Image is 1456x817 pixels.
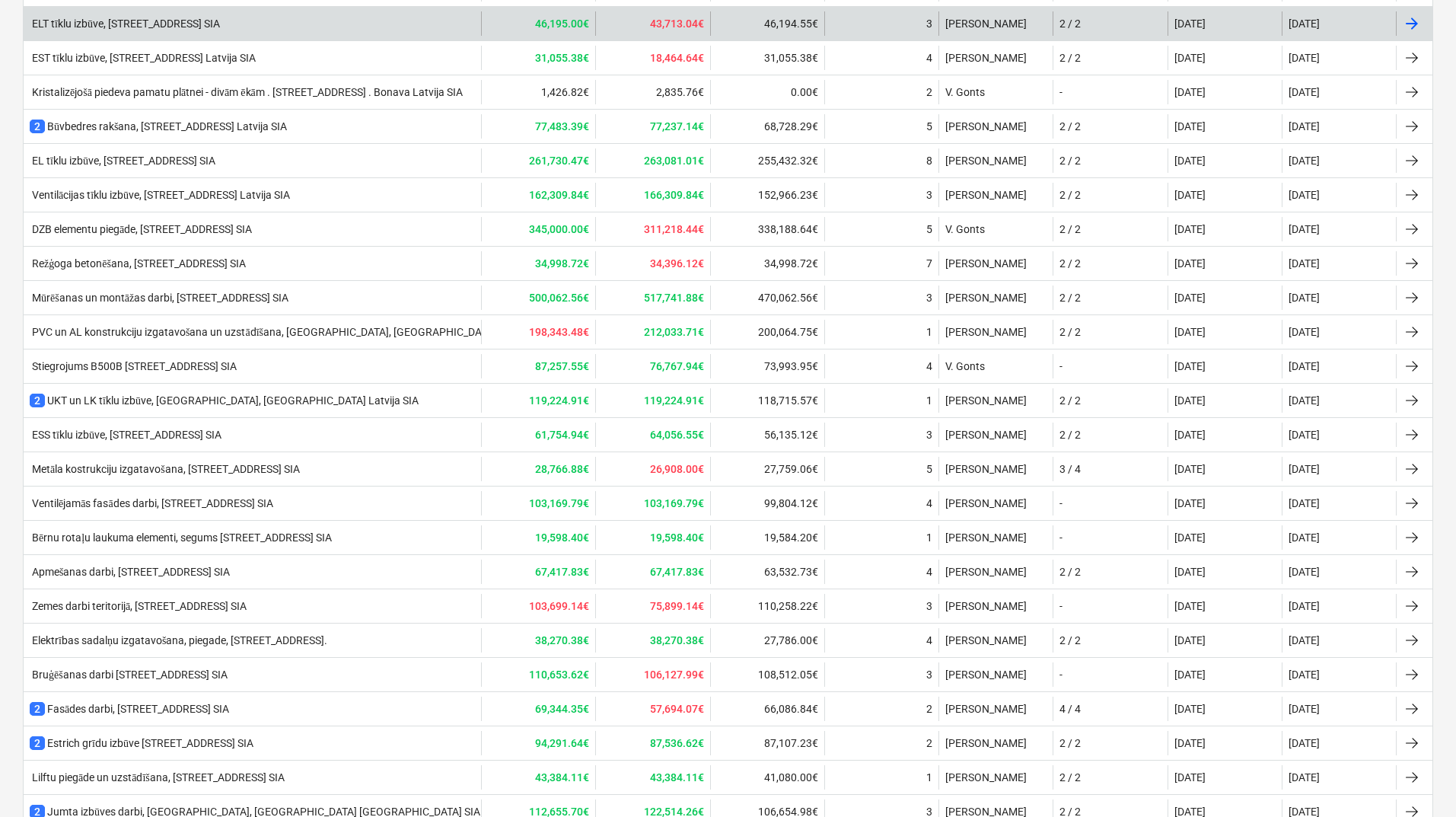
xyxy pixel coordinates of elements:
div: [PERSON_NAME] [938,388,1053,413]
b: 64,056.55€ [650,429,704,441]
div: Apmešanas darbi, [STREET_ADDRESS] SIA [30,566,230,579]
div: [DATE] [1289,531,1320,544]
div: [DATE] [1289,703,1320,715]
div: [DATE] [1289,223,1320,235]
b: 57,694.07€ [650,703,704,715]
div: [PERSON_NAME] [938,46,1053,70]
div: Zemes darbi teritorijā, [STREET_ADDRESS] SIA [30,600,247,613]
b: 26,908.00€ [650,463,704,475]
b: 38,270.38€ [650,634,704,646]
div: [DATE] [1174,600,1206,612]
div: [PERSON_NAME] [938,525,1053,550]
div: [DATE] [1289,189,1320,201]
div: 4 [926,634,932,646]
div: Estrich grīdu izbūve [STREET_ADDRESS] SIA [30,736,253,751]
div: [DATE] [1289,497,1320,509]
div: [DATE] [1174,257,1206,270]
div: - [1059,600,1063,612]
div: [PERSON_NAME] [938,457,1053,481]
div: 118,715.57€ [710,388,824,413]
div: [PERSON_NAME] [938,491,1053,515]
div: [DATE] [1174,497,1206,509]
div: 2 [926,737,932,749]
div: 1 [926,326,932,338]
b: 500,062.56€ [529,292,589,304]
div: [PERSON_NAME] [938,11,1053,36]
div: [PERSON_NAME] [938,114,1053,139]
div: 1 [926,531,932,544]
div: 8 [926,155,932,167]
div: [DATE] [1289,292,1320,304]
div: [DATE] [1289,634,1320,646]
div: [PERSON_NAME] [938,183,1053,207]
b: 67,417.83€ [650,566,704,578]
div: [PERSON_NAME] [938,697,1053,721]
div: [DATE] [1289,86,1320,98]
div: [DATE] [1174,120,1206,132]
div: [DATE] [1289,257,1320,270]
div: 110,258.22€ [710,594,824,618]
b: 198,343.48€ [529,326,589,338]
div: 2 / 2 [1059,18,1081,30]
div: 7 [926,257,932,270]
div: 2,835.76€ [595,80,709,104]
div: [DATE] [1174,703,1206,715]
b: 261,730.47€ [529,155,589,167]
b: 345,000.00€ [529,223,589,235]
div: [PERSON_NAME] [938,560,1053,584]
div: [DATE] [1174,737,1206,749]
div: [DATE] [1174,360,1206,372]
div: 4 [926,566,932,578]
div: 2 / 2 [1059,155,1081,167]
b: 263,081.01€ [644,155,704,167]
div: [DATE] [1289,566,1320,578]
div: 2 / 2 [1059,771,1081,783]
b: 31,055.38€ [535,52,589,64]
div: PVC un AL konstrukciju izgatavošana un uzstādīšana, [GEOGRAPHIC_DATA], [GEOGRAPHIC_DATA] Latvija SIA [30,326,549,339]
div: 4 [926,360,932,372]
div: - [1059,360,1063,372]
div: 2 / 2 [1059,52,1081,64]
b: 94,291.64€ [535,737,589,749]
div: 2 / 2 [1059,223,1081,235]
div: [DATE] [1174,531,1206,544]
div: 56,135.12€ [710,423,824,447]
div: 5 [926,120,932,132]
b: 19,598.40€ [535,531,589,544]
div: [DATE] [1174,155,1206,167]
div: [DATE] [1289,360,1320,372]
b: 46,195.00€ [535,18,589,30]
div: [DATE] [1289,429,1320,441]
div: 2 / 2 [1059,189,1081,201]
div: [DATE] [1174,326,1206,338]
b: 517,741.88€ [644,292,704,304]
div: [DATE] [1174,223,1206,235]
div: [DATE] [1289,737,1320,749]
div: 338,188.64€ [710,217,824,241]
b: 34,396.12€ [650,257,704,270]
div: 4 / 4 [1059,703,1081,715]
b: 212,033.71€ [644,326,704,338]
b: 19,598.40€ [650,531,704,544]
div: EST tīklu izbūve, [STREET_ADDRESS] Latvija SIA [30,52,256,65]
div: 3 [926,189,932,201]
div: [DATE] [1289,18,1320,30]
iframe: Chat Widget [1380,744,1456,817]
div: - [1059,531,1063,544]
div: [DATE] [1174,669,1206,681]
b: 87,257.55€ [535,360,589,372]
div: 3 [926,429,932,441]
b: 43,384.11€ [650,771,704,783]
div: 2 [926,703,932,715]
div: [DATE] [1174,189,1206,201]
div: [PERSON_NAME] [938,286,1053,310]
b: 166,309.84€ [644,189,704,201]
div: [DATE] [1174,771,1206,783]
div: [DATE] [1289,52,1320,64]
div: 5 [926,223,932,235]
div: [DATE] [1174,18,1206,30]
div: 1,426.82€ [481,80,595,104]
div: 2 / 2 [1059,292,1081,304]
div: 2 / 2 [1059,634,1081,646]
div: 5 [926,463,932,475]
